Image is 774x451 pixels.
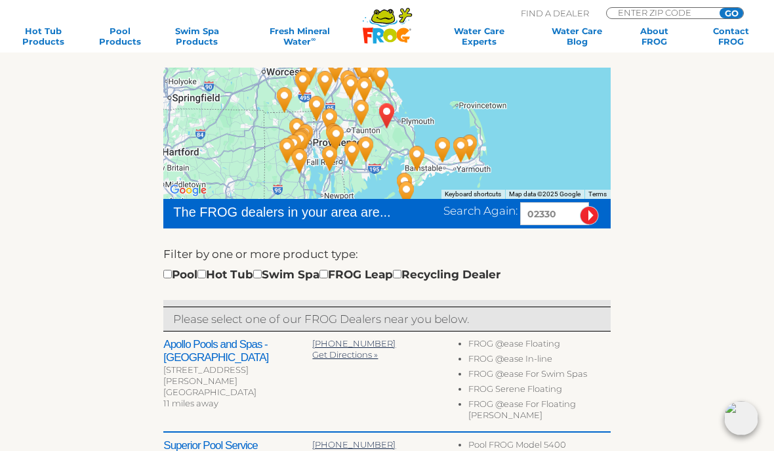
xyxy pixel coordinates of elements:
[428,26,530,47] a: Water CareExperts
[167,26,227,47] a: Swim SpaProducts
[314,114,355,160] div: Dynasty Pools & Spa - 25 miles away.
[274,124,314,170] div: Pool & Patio Center Inc - Coventry - 42 miles away.
[163,246,358,263] label: Filter by one or more product type:
[296,85,337,131] div: Leslie's Poolmart, Inc. # 905 - 30 miles away.
[346,126,386,172] div: Dartmouth Pools & Spas - 17 miles away.
[624,26,684,47] a: AboutFROG
[163,338,312,364] h2: Apollo Pools and Spas - [GEOGRAPHIC_DATA]
[163,398,218,408] span: 11 miles away
[468,398,611,425] li: FROG @ease For Floating [PERSON_NAME]
[422,127,463,173] div: Swimming Pool & Spa Design - 28 miles away.
[90,26,150,47] a: PoolProducts
[312,439,396,450] a: [PHONE_NUMBER]
[285,114,326,160] div: The Pool Source - 36 miles away.
[724,401,758,435] img: openIcon
[701,26,761,47] a: ContactFROG
[547,26,607,47] a: Water CareBlog
[386,171,427,217] div: Island Pools & Spas, Inc. - 35 miles away.
[311,35,316,43] sup: ∞
[468,368,611,383] li: FROG @ease For Swim Spas
[13,26,73,47] a: Hot TubProducts
[367,93,407,139] div: CARVER, MA 02330
[167,182,210,199] a: Open this area in Google Maps (opens a new window)
[588,190,607,198] a: Terms
[281,119,321,165] div: Hearthside Fireplace & Patio - Warwick - 39 miles away.
[441,127,481,173] div: Pool N Patio Beach Supply - 35 miles away.
[305,60,346,106] div: Seasonal Specialty Stores - Foxboro - 30 miles away.
[163,387,312,398] div: [GEOGRAPHIC_DATA]
[312,349,378,360] a: Get Directions »
[341,89,382,135] div: Apollo Pools and Spas - Lakeville - 11 miles away.
[244,26,356,47] a: Fresh MineralWater∞
[167,182,210,199] img: Google
[344,66,385,112] div: Superior Pool Service - 15 miles away.
[282,118,323,163] div: New England Spas - Warwick - 38 miles away.
[163,364,312,387] div: [STREET_ADDRESS][PERSON_NAME]
[163,266,500,283] div: Pool Hot Tub Swim Spa FROG Leap Recycling Dealer
[279,138,320,184] div: Signature Pools & Spas - 42 miles away.
[617,8,705,17] input: Zip Code Form
[361,55,401,101] div: Leslie's Poolmart, Inc. # 343 - 16 miles away.
[468,353,611,368] li: FROG @ease In-line
[384,162,425,208] div: Vineyard Hearth Patio & Spa - 31 miles away.
[521,7,589,19] p: Find A Dealer
[312,338,396,349] a: [PHONE_NUMBER]
[283,60,323,106] div: Crystal Pool and Spa - 39 miles away.
[277,108,317,154] div: Pools & Spas By Richard, Inc. - 39 miles away.
[314,113,354,159] div: Namco Pools, Patio and Hot Tubs - Swansea - 25 miles away.
[509,190,580,198] span: Map data ©2025 Google
[443,204,518,217] span: Search Again:
[397,135,438,181] div: Cape Pool and Spa Design - 22 miles away.
[468,338,611,353] li: FROG @ease Floating
[310,135,350,181] div: Aquidneck Pools & Spas - 31 miles away.
[267,127,308,173] div: The Pool Doctor of Rhode Island - 45 miles away.
[316,115,357,161] div: Cut Price Pools / Sun & Fun - 24 miles away.
[173,202,392,222] div: The FROG dealers in your area are...
[280,120,321,166] div: Leslie's Poolmart Inc # 285 - 39 miles away.
[332,131,373,177] div: Hearthside Fireplace & Patio - Westport - 22 miles away.
[264,77,305,123] div: The Pool Pirate - 44 miles away.
[310,98,350,144] div: Four Season Spas - 25 miles away.
[173,311,600,328] p: Please select one of our FROG Dealers near you below.
[445,190,501,199] button: Keyboard shortcuts
[449,124,490,170] div: Cape Cod Aquatics - 38 miles away.
[580,206,599,225] input: Submit
[720,8,743,18] input: GO
[468,383,611,398] li: FROG Serene Floating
